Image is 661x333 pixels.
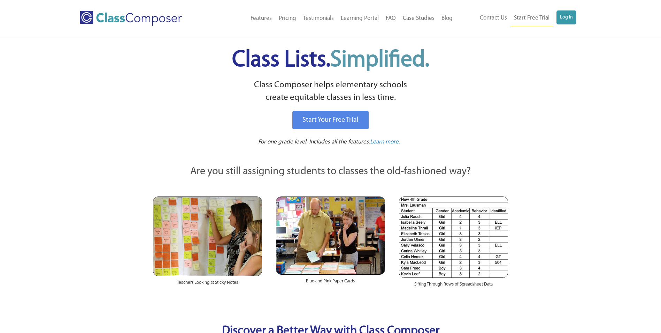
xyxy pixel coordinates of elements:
a: Pricing [275,11,300,26]
img: Blue and Pink Paper Cards [276,197,385,274]
span: Learn more. [370,139,400,145]
a: Start Free Trial [510,10,553,26]
a: Learning Portal [337,11,382,26]
p: Class Composer helps elementary schools create equitable classes in less time. [152,79,509,104]
div: Blue and Pink Paper Cards [276,275,385,291]
a: Case Studies [399,11,438,26]
p: Are you still assigning students to classes the old-fashioned way? [153,164,508,179]
a: Start Your Free Trial [292,111,369,129]
a: FAQ [382,11,399,26]
img: Spreadsheets [399,197,508,278]
img: Teachers Looking at Sticky Notes [153,197,262,276]
nav: Header Menu [210,11,456,26]
a: Learn more. [370,138,400,147]
nav: Header Menu [456,10,576,26]
span: Class Lists. [232,49,429,72]
div: Sifting Through Rows of Spreadsheet Data [399,278,508,295]
a: Contact Us [476,10,510,26]
a: Blog [438,11,456,26]
div: Teachers Looking at Sticky Notes [153,276,262,293]
a: Log In [556,10,576,24]
a: Features [247,11,275,26]
img: Class Composer [80,11,182,26]
span: For one grade level. Includes all the features. [258,139,370,145]
span: Simplified. [330,49,429,72]
a: Testimonials [300,11,337,26]
span: Start Your Free Trial [302,117,359,124]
